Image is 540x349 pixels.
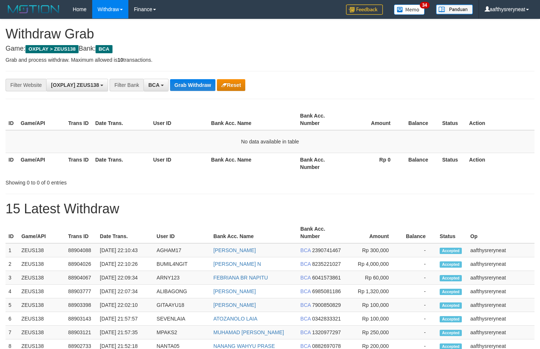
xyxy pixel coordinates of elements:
th: Amount [344,222,400,243]
td: - [400,298,437,312]
th: Bank Acc. Number [297,153,345,174]
a: [PERSON_NAME] [214,247,256,253]
h1: Withdraw Grab [6,27,534,41]
span: OXPLAY > ZEUS138 [25,45,79,53]
td: - [400,257,437,271]
td: 3 [6,271,18,285]
td: aafthysreryneat [467,243,534,257]
th: Bank Acc. Name [208,109,297,130]
span: BCA [300,316,311,322]
td: Rp 300,000 [344,243,400,257]
th: ID [6,222,18,243]
span: Accepted [440,316,462,322]
td: Rp 100,000 [344,298,400,312]
th: User ID [150,109,208,130]
th: Trans ID [65,222,97,243]
th: Date Trans. [92,153,150,174]
td: Rp 60,000 [344,271,400,285]
td: 5 [6,298,18,312]
td: [DATE] 22:07:34 [97,285,154,298]
td: GITAAYU18 [154,298,211,312]
td: 88904026 [65,257,97,271]
span: BCA [300,275,311,281]
h1: 15 Latest Withdraw [6,201,534,216]
td: - [400,271,437,285]
strong: 10 [117,57,123,63]
td: 88903398 [65,298,97,312]
td: 88904088 [65,243,97,257]
span: BCA [300,247,311,253]
span: Accepted [440,261,462,268]
th: Game/API [18,153,65,174]
a: [PERSON_NAME] N [214,261,261,267]
span: Copy 6041573861 to clipboard [312,275,341,281]
p: Grab and process withdraw. Maximum allowed is transactions. [6,56,534,64]
th: Game/API [18,222,65,243]
span: BCA [96,45,112,53]
span: Accepted [440,289,462,295]
td: [DATE] 22:10:43 [97,243,154,257]
span: Copy 7900850829 to clipboard [312,302,341,308]
span: Copy 0882697078 to clipboard [312,343,341,349]
td: 4 [6,285,18,298]
td: 7 [6,326,18,339]
td: No data available in table [6,130,534,153]
td: [DATE] 22:10:26 [97,257,154,271]
span: 34 [420,2,430,9]
th: Action [466,153,534,174]
td: ZEUS138 [18,312,65,326]
td: - [400,243,437,257]
th: Status [439,109,466,130]
button: BCA [143,79,169,91]
th: Action [466,109,534,130]
img: Feedback.jpg [346,4,383,15]
td: SEVENLAIA [154,312,211,326]
th: Trans ID [65,109,92,130]
span: BCA [300,329,311,335]
button: [OXPLAY] ZEUS138 [46,79,108,91]
span: Copy 6985081186 to clipboard [312,288,341,294]
td: ARNY123 [154,271,211,285]
td: 6 [6,312,18,326]
th: Rp 0 [345,153,402,174]
th: ID [6,153,18,174]
td: ZEUS138 [18,298,65,312]
th: ID [6,109,18,130]
td: - [400,285,437,298]
td: - [400,326,437,339]
td: ZEUS138 [18,326,65,339]
span: Accepted [440,302,462,309]
td: [DATE] 21:57:57 [97,312,154,326]
button: Grab Withdraw [170,79,215,91]
td: 88903143 [65,312,97,326]
a: [PERSON_NAME] [214,302,256,308]
div: Filter Website [6,79,46,91]
td: aafthysreryneat [467,285,534,298]
span: Accepted [440,275,462,281]
a: ATOZANOLO LAIA [214,316,257,322]
td: aafthysreryneat [467,298,534,312]
h4: Game: Bank: [6,45,534,52]
th: Bank Acc. Number [297,222,344,243]
th: Bank Acc. Name [208,153,297,174]
button: Reset [217,79,245,91]
span: Copy 8235221027 to clipboard [312,261,341,267]
th: User ID [154,222,211,243]
img: Button%20Memo.svg [394,4,425,15]
td: [DATE] 21:57:35 [97,326,154,339]
td: BUMIL4NGIT [154,257,211,271]
td: ALIBAGONG [154,285,211,298]
th: User ID [150,153,208,174]
img: panduan.png [436,4,473,14]
th: Trans ID [65,153,92,174]
td: aafthysreryneat [467,257,534,271]
th: Status [437,222,467,243]
span: Copy 1320977297 to clipboard [312,329,341,335]
td: aafthysreryneat [467,326,534,339]
th: Balance [402,153,439,174]
td: aafthysreryneat [467,271,534,285]
th: Op [467,222,534,243]
td: AGHAM17 [154,243,211,257]
td: Rp 100,000 [344,312,400,326]
td: ZEUS138 [18,243,65,257]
